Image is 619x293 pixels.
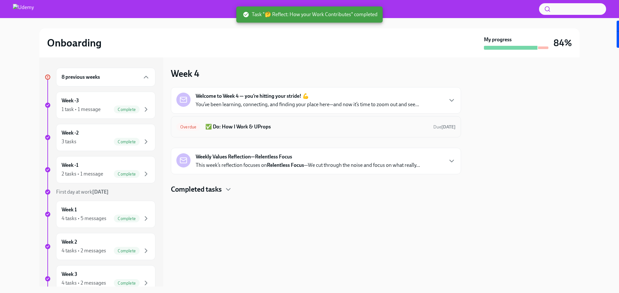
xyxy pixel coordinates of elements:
span: Complete [114,107,140,112]
a: Week 34 tasks • 2 messagesComplete [44,265,155,292]
div: 4 tasks • 5 messages [62,215,106,222]
h6: 8 previous weeks [62,74,100,81]
h4: Completed tasks [171,185,222,194]
h3: Week 4 [171,68,199,79]
div: 1 task • 1 message [62,106,101,113]
a: Week 14 tasks • 5 messagesComplete [44,201,155,228]
span: Complete [114,139,140,144]
p: You’ve been learning, connecting, and finding your place here—and now it’s time to zoom out and s... [196,101,419,108]
img: Udemy [13,4,34,14]
span: First day at work [56,189,109,195]
div: 3 tasks [62,138,76,145]
a: First day at work[DATE] [44,188,155,196]
a: Week -12 tasks • 1 messageComplete [44,156,155,183]
p: This week’s reflection focuses on —We cut through the noise and focus on what really... [196,162,420,169]
div: 2 tasks • 1 message [62,170,103,177]
div: 4 tasks • 2 messages [62,279,106,287]
div: Completed tasks [171,185,461,194]
h6: ✅ Do: How I Work & UProps [205,123,428,130]
strong: My progress [484,36,512,43]
a: Week -31 task • 1 messageComplete [44,92,155,119]
h3: 84% [554,37,572,49]
h6: Week -1 [62,162,78,169]
span: Due [433,124,456,130]
strong: [DATE] [92,189,109,195]
strong: Relentless Focus [267,162,304,168]
div: 4 tasks • 2 messages [62,247,106,254]
span: Task "🤔 Reflect: How your Work Contributes" completed [243,11,378,18]
span: Overdue [176,125,200,129]
h6: Week 3 [62,271,77,278]
h6: Week -3 [62,97,79,104]
span: August 23rd, 2025 13:00 [433,124,456,130]
strong: Weekly Values Reflection—Relentless Focus [196,153,292,160]
a: Week -23 tasksComplete [44,124,155,151]
h6: Week 2 [62,238,77,246]
span: Complete [114,281,140,286]
a: Overdue✅ Do: How I Work & UPropsDue[DATE] [176,122,456,132]
h6: Week 1 [62,206,77,213]
a: Week 24 tasks • 2 messagesComplete [44,233,155,260]
span: Complete [114,172,140,177]
span: Complete [114,248,140,253]
h2: Onboarding [47,36,102,49]
span: Complete [114,216,140,221]
h6: Week -2 [62,129,79,136]
strong: Welcome to Week 4 — you’re hitting your stride! 💪 [196,93,309,100]
div: 8 previous weeks [56,68,155,86]
strong: [DATE] [441,124,456,130]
